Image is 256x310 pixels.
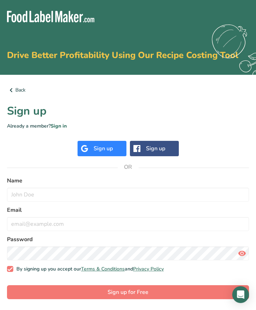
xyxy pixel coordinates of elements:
[51,123,67,129] a: Sign in
[118,157,139,178] span: OR
[81,266,125,272] a: Terms & Conditions
[146,144,165,153] div: Sign up
[133,266,164,272] a: Privacy Policy
[7,235,249,244] label: Password
[108,288,148,296] span: Sign up for Free
[7,217,249,231] input: email@example.com
[7,122,249,130] p: Already a member?
[13,266,164,272] span: By signing up you accept our and
[7,188,249,202] input: John Doe
[7,176,249,185] label: Name
[7,86,249,94] a: Back
[232,286,249,303] div: Open Intercom Messenger
[7,206,249,214] label: Email
[94,144,113,153] div: Sign up
[7,11,94,22] img: Food Label Maker
[7,285,249,299] button: Sign up for Free
[7,103,249,120] h1: Sign up
[7,49,238,61] span: Drive Better Profitability Using Our Recipe Costing Tool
